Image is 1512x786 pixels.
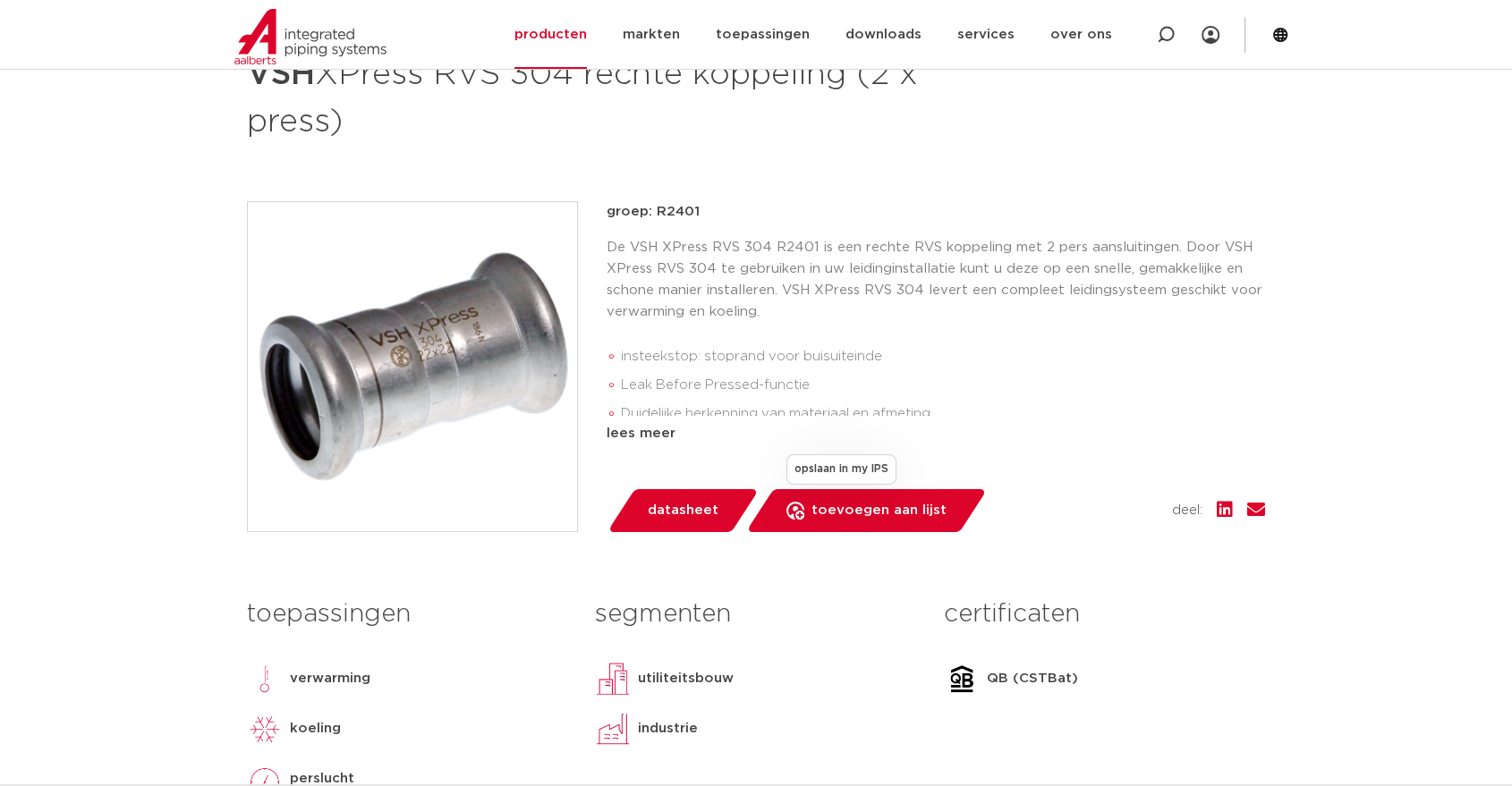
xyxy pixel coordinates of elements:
img: industrie [595,711,631,747]
img: verwarming [247,661,283,697]
p: De VSH XPress RVS 304 R2401 is een rechte RVS koppeling met 2 pers aansluitingen. Door VSH XPress... [607,237,1265,323]
h1: XPress RVS 304 rechte koppeling (2 x press) [247,47,919,144]
h3: segmenten [595,596,916,632]
p: QB (CSTBat) [987,668,1078,689]
h3: toepassingen [247,596,568,632]
span: opslaan in my IPS [786,454,896,485]
img: koeling [247,711,283,747]
img: Product Image for VSH XPress RVS 304 rechte koppeling (2 x press) [248,202,577,531]
span: toevoegen aan lijst [811,496,947,525]
div: lees meer [607,423,1265,444]
p: koeling [290,718,341,740]
p: industrie [638,718,698,740]
p: utiliteitsbouw [638,668,734,689]
span: datasheet [648,496,718,525]
h3: certificaten [944,596,1265,632]
span: deel: [1172,500,1202,521]
img: QB (CSTBat) [944,661,980,697]
p: groep: R2401 [607,201,1265,223]
a: datasheet [607,489,759,532]
li: insteekstop: stoprand voor buisuiteinde [621,342,1265,371]
strong: VSH [247,58,315,90]
img: utiliteitsbouw [595,661,631,697]
p: verwarming [290,668,370,689]
li: Leak Before Pressed-functie [621,371,1265,400]
li: Duidelijke herkenning van materiaal en afmeting [621,400,1265,428]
